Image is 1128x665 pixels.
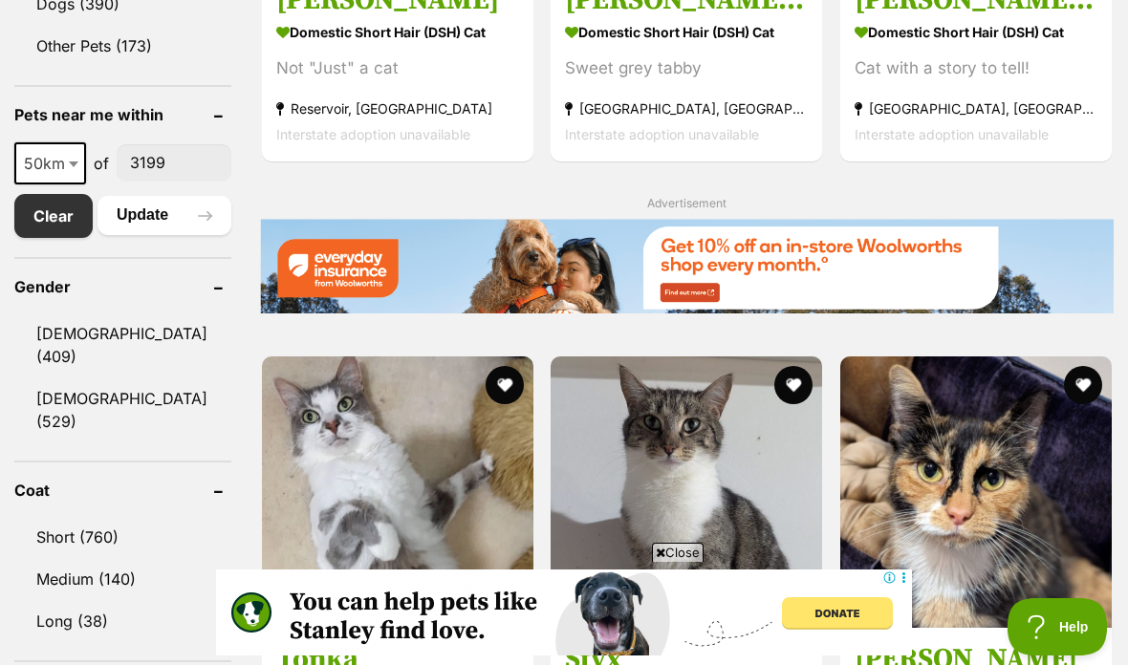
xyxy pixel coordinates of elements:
button: favourite [774,366,813,404]
span: 50km [16,150,84,177]
a: Medium (140) [14,559,231,599]
span: Interstate adoption unavailable [855,126,1049,142]
strong: Domestic Short Hair (DSH) Cat [565,18,808,46]
div: Cat with a story to tell! [855,55,1097,81]
header: Gender [14,278,231,295]
input: postcode [117,144,231,181]
strong: Domestic Short Hair (DSH) Cat [276,18,519,46]
header: Coat [14,482,231,499]
strong: [GEOGRAPHIC_DATA], [GEOGRAPHIC_DATA] [855,96,1097,121]
span: Interstate adoption unavailable [276,126,470,142]
a: [DEMOGRAPHIC_DATA] (529) [14,378,231,441]
iframe: Help Scout Beacon - Open [1008,598,1109,655]
span: 50km [14,142,86,184]
a: Everyday Insurance promotional banner [260,219,1114,317]
button: Update [98,196,231,234]
a: Clear [14,194,93,238]
a: Other Pets (173) [14,26,231,66]
img: Styx - Domestic Short Hair (DSH) Cat [551,356,822,628]
img: Everyday Insurance promotional banner [260,219,1114,313]
button: favourite [1064,366,1102,404]
span: Interstate adoption unavailable [565,126,759,142]
div: Sweet grey tabby [565,55,808,81]
strong: Reservoir, [GEOGRAPHIC_DATA] [276,96,519,121]
span: Close [652,543,704,562]
div: Not "Just" a cat [276,55,519,81]
header: Pets near me within [14,106,231,123]
a: Long (38) [14,601,231,641]
iframe: Advertisement [216,569,912,655]
strong: Domestic Short Hair (DSH) Cat [855,18,1097,46]
button: favourite [485,366,523,404]
span: of [94,152,109,175]
img: Tonka - Domestic Medium Hair (DMH) Cat [262,356,533,628]
a: [DEMOGRAPHIC_DATA] (409) [14,313,231,376]
a: Short (760) [14,517,231,557]
strong: [GEOGRAPHIC_DATA], [GEOGRAPHIC_DATA] [565,96,808,121]
span: Advertisement [647,196,727,210]
img: Anna - Domestic Short Hair (DSH) Cat [840,356,1112,628]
